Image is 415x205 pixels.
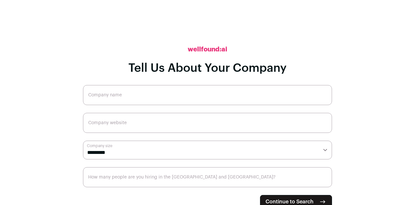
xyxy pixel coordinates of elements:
[188,45,227,54] h2: wellfound:ai
[83,113,332,133] input: Company website
[83,85,332,105] input: Company name
[83,167,332,187] input: How many people are you hiring in the US and Canada?
[128,62,287,75] h1: Tell Us About Your Company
